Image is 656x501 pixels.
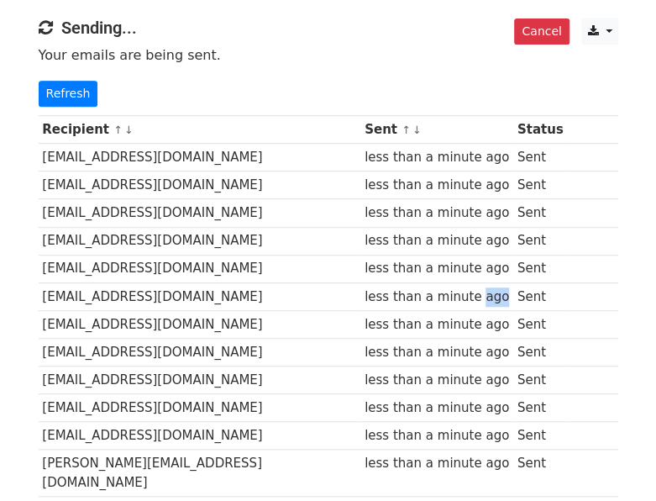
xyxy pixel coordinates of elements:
[39,310,361,338] td: [EMAIL_ADDRESS][DOMAIN_NAME]
[513,282,567,310] td: Sent
[39,171,361,199] td: [EMAIL_ADDRESS][DOMAIN_NAME]
[39,199,361,227] td: [EMAIL_ADDRESS][DOMAIN_NAME]
[513,450,567,497] td: Sent
[365,148,509,167] div: less than a minute ago
[514,18,569,45] a: Cancel
[365,426,509,446] div: less than a minute ago
[39,18,618,38] h4: Sending...
[365,343,509,362] div: less than a minute ago
[513,171,567,199] td: Sent
[513,255,567,282] td: Sent
[401,124,411,136] a: ↑
[513,394,567,422] td: Sent
[365,231,509,250] div: less than a minute ago
[513,422,567,450] td: Sent
[113,124,123,136] a: ↑
[39,46,618,64] p: Your emails are being sent.
[39,227,361,255] td: [EMAIL_ADDRESS][DOMAIN_NAME]
[513,116,567,144] th: Status
[365,259,509,278] div: less than a minute ago
[513,310,567,338] td: Sent
[124,124,134,136] a: ↓
[412,124,422,136] a: ↓
[365,454,509,473] div: less than a minute ago
[572,420,656,501] iframe: Chat Widget
[39,144,361,171] td: [EMAIL_ADDRESS][DOMAIN_NAME]
[513,199,567,227] td: Sent
[39,422,361,450] td: [EMAIL_ADDRESS][DOMAIN_NAME]
[39,450,361,497] td: [PERSON_NAME][EMAIL_ADDRESS][DOMAIN_NAME]
[39,81,98,107] a: Refresh
[365,315,509,335] div: less than a minute ago
[365,371,509,390] div: less than a minute ago
[39,394,361,422] td: [EMAIL_ADDRESS][DOMAIN_NAME]
[513,338,567,366] td: Sent
[39,282,361,310] td: [EMAIL_ADDRESS][DOMAIN_NAME]
[360,116,513,144] th: Sent
[39,116,361,144] th: Recipient
[365,287,509,307] div: less than a minute ago
[39,367,361,394] td: [EMAIL_ADDRESS][DOMAIN_NAME]
[513,227,567,255] td: Sent
[365,203,509,223] div: less than a minute ago
[39,338,361,366] td: [EMAIL_ADDRESS][DOMAIN_NAME]
[513,367,567,394] td: Sent
[39,255,361,282] td: [EMAIL_ADDRESS][DOMAIN_NAME]
[365,176,509,195] div: less than a minute ago
[513,144,567,171] td: Sent
[365,398,509,418] div: less than a minute ago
